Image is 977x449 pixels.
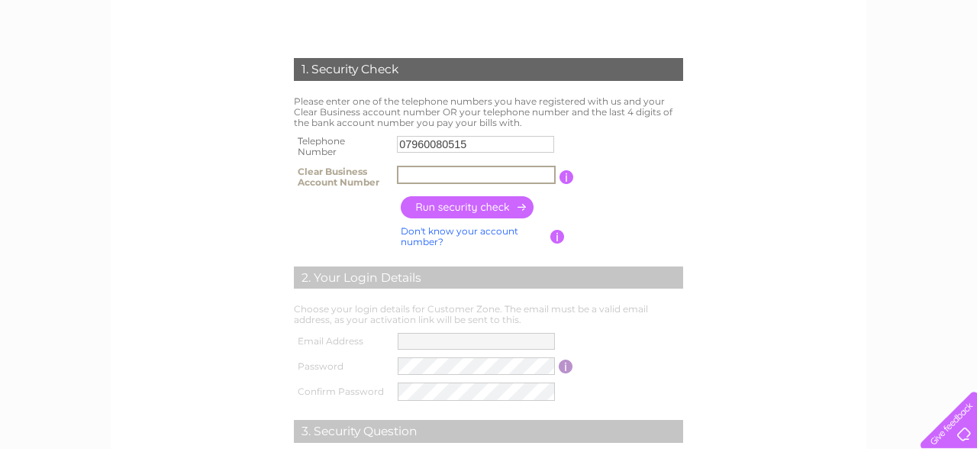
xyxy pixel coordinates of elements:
[129,8,850,74] div: Clear Business is a trading name of Verastar Limited (registered in [GEOGRAPHIC_DATA] No. 3667643...
[899,65,921,76] a: Blog
[559,360,573,373] input: Information
[290,354,394,379] th: Password
[290,131,393,162] th: Telephone Number
[34,40,112,86] img: logo.png
[294,58,683,81] div: 1. Security Check
[290,300,687,329] td: Choose your login details for Customer Zone. The email must be a valid email address, as your act...
[930,65,968,76] a: Contact
[290,329,394,354] th: Email Address
[290,379,394,404] th: Confirm Password
[763,65,792,76] a: Water
[689,8,795,27] a: 0333 014 3131
[294,266,683,289] div: 2. Your Login Details
[801,65,835,76] a: Energy
[559,170,574,184] input: Information
[844,65,890,76] a: Telecoms
[401,225,518,247] a: Don't know your account number?
[294,420,683,443] div: 3. Security Question
[550,230,565,244] input: Information
[290,162,393,192] th: Clear Business Account Number
[290,92,687,131] td: Please enter one of the telephone numbers you have registered with us and your Clear Business acc...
